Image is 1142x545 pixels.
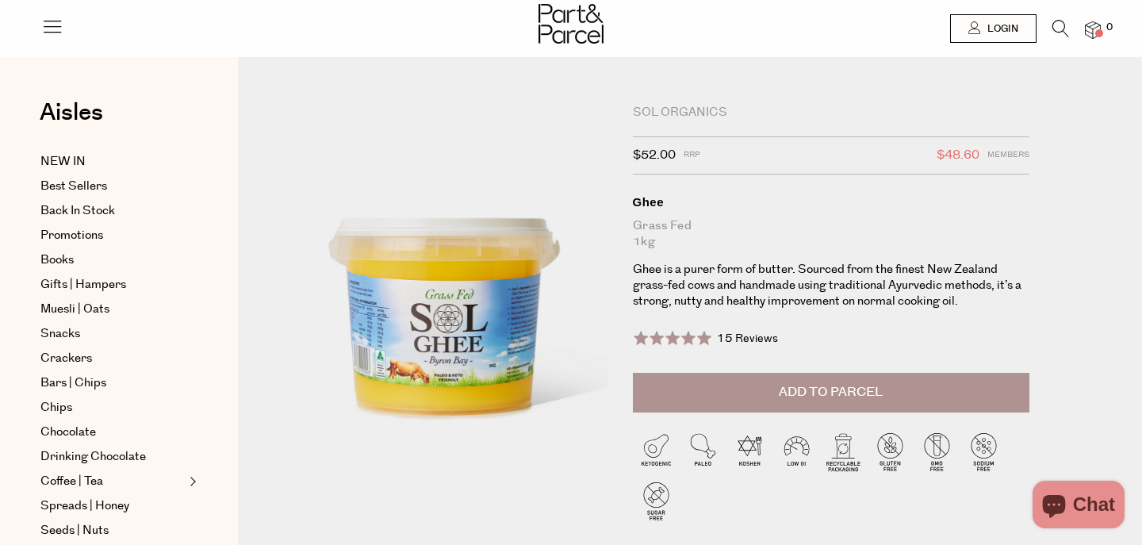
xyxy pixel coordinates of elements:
[538,4,604,44] img: Part&Parcel
[633,145,676,166] span: $52.00
[633,194,1029,210] div: Ghee
[779,383,883,401] span: Add to Parcel
[40,423,96,442] span: Chocolate
[987,145,1029,166] span: Members
[40,521,185,540] a: Seeds | Nuts
[40,251,185,270] a: Books
[726,428,773,475] img: P_P-ICONS-Live_Bec_V11_Kosher.svg
[40,201,185,221] a: Back In Stock
[40,497,129,516] span: Spreads | Honey
[40,497,185,516] a: Spreads | Honey
[684,145,700,166] span: RRP
[1085,21,1101,38] a: 0
[40,152,185,171] a: NEW IN
[40,95,103,130] span: Aisles
[633,262,1029,309] p: Ghee is a purer form of butter. Sourced from the finest New Zealand grass-fed cows and handmade u...
[40,447,185,466] a: Drinking Chocolate
[285,105,609,486] img: Ghee
[40,226,185,245] a: Promotions
[40,324,185,344] a: Snacks
[633,478,680,524] img: P_P-ICONS-Live_Bec_V11_Sugar_Free.svg
[633,218,1029,250] div: Grass Fed 1kg
[40,472,185,491] a: Coffee | Tea
[40,152,86,171] span: NEW IN
[1102,21,1117,35] span: 0
[40,349,92,368] span: Crackers
[40,275,126,294] span: Gifts | Hampers
[40,374,106,393] span: Bars | Chips
[40,226,103,245] span: Promotions
[40,447,146,466] span: Drinking Chocolate
[40,398,185,417] a: Chips
[40,349,185,368] a: Crackers
[914,428,960,475] img: P_P-ICONS-Live_Bec_V11_GMO_Free.svg
[40,275,185,294] a: Gifts | Hampers
[1028,481,1129,532] inbox-online-store-chat: Shopify online store chat
[633,105,1029,121] div: Sol Organics
[40,472,103,491] span: Coffee | Tea
[773,428,820,475] img: P_P-ICONS-Live_Bec_V11_Low_Gi.svg
[40,423,185,442] a: Chocolate
[950,14,1037,43] a: Login
[633,373,1029,413] button: Add to Parcel
[40,300,185,319] a: Muesli | Oats
[40,177,185,196] a: Best Sellers
[40,251,74,270] span: Books
[40,521,109,540] span: Seeds | Nuts
[186,472,197,491] button: Expand/Collapse Coffee | Tea
[820,428,867,475] img: P_P-ICONS-Live_Bec_V11_Recyclable_Packaging.svg
[633,428,680,475] img: P_P-ICONS-Live_Bec_V11_Ketogenic.svg
[40,201,115,221] span: Back In Stock
[40,324,80,344] span: Snacks
[937,145,979,166] span: $48.60
[40,101,103,140] a: Aisles
[40,398,72,417] span: Chips
[867,428,914,475] img: P_P-ICONS-Live_Bec_V11_Gluten_Free.svg
[717,331,778,347] span: 15 Reviews
[983,22,1018,36] span: Login
[40,374,185,393] a: Bars | Chips
[40,300,109,319] span: Muesli | Oats
[680,428,726,475] img: P_P-ICONS-Live_Bec_V11_Paleo.svg
[960,428,1007,475] img: P_P-ICONS-Live_Bec_V11_Sodium_Free.svg
[40,177,107,196] span: Best Sellers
